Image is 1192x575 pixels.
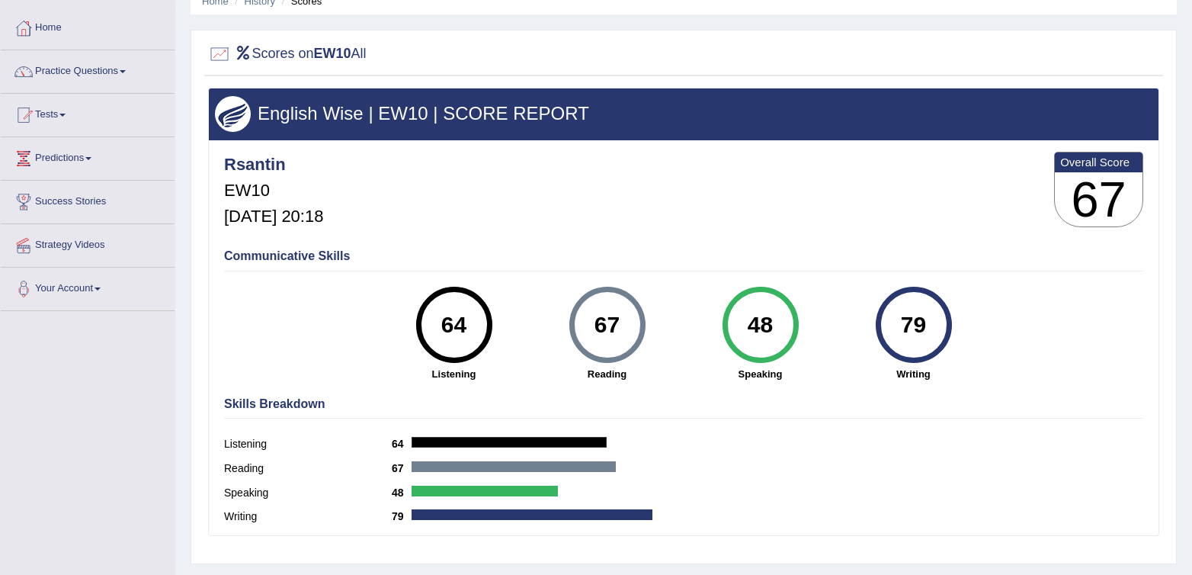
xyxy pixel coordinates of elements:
label: Listening [224,436,392,452]
h4: Skills Breakdown [224,397,1143,411]
a: Practice Questions [1,50,175,88]
b: EW10 [314,46,351,61]
div: 67 [579,293,635,357]
h3: 67 [1055,172,1142,227]
h5: EW10 [224,181,323,200]
b: Overall Score [1060,156,1137,169]
strong: Writing [844,367,982,381]
h3: English Wise | EW10 | SCORE REPORT [215,104,1152,124]
a: Your Account [1,268,175,306]
b: 64 [392,438,412,450]
a: Tests [1,94,175,132]
div: 64 [426,293,482,357]
div: 79 [886,293,941,357]
div: 48 [732,293,788,357]
a: Success Stories [1,181,175,219]
b: 79 [392,510,412,522]
strong: Reading [538,367,676,381]
h5: [DATE] 20:18 [224,207,323,226]
label: Reading [224,461,392,477]
label: Speaking [224,485,392,501]
h4: Communicative Skills [224,249,1143,263]
b: 48 [392,487,412,499]
h2: Scores on All [208,43,367,66]
b: 67 [392,462,412,474]
a: Predictions [1,137,175,175]
strong: Speaking [691,367,829,381]
img: wings.png [215,96,251,132]
strong: Listening [385,367,523,381]
a: Strategy Videos [1,224,175,262]
label: Writing [224,509,392,525]
h4: Rsantin [224,156,323,174]
a: Home [1,7,175,45]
